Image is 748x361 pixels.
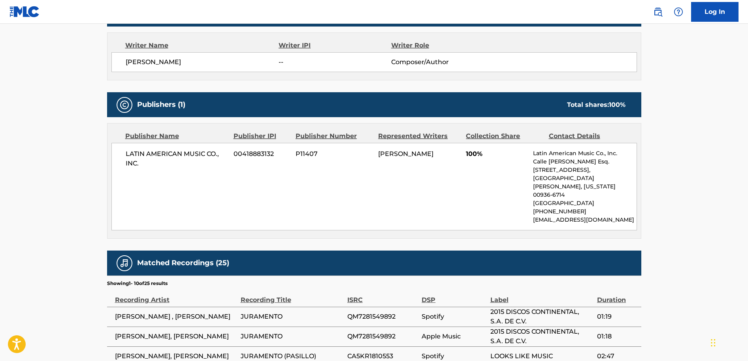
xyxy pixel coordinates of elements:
[711,331,716,355] div: Drag
[533,216,636,224] p: [EMAIL_ADDRESS][DOMAIN_NAME]
[115,351,237,361] span: [PERSON_NAME], [PERSON_NAME]
[422,351,486,361] span: Spotify
[234,149,290,159] span: 00418883132
[533,207,636,216] p: [PHONE_NUMBER]
[234,131,290,141] div: Publisher IPI
[533,158,636,174] p: Calle [PERSON_NAME] Esq. [STREET_ADDRESS],
[567,100,626,110] div: Total shares:
[671,4,686,20] div: Help
[609,101,626,108] span: 100 %
[241,287,343,305] div: Recording Title
[120,100,129,110] img: Publishers
[533,199,636,207] p: [GEOGRAPHIC_DATA]
[296,131,372,141] div: Publisher Number
[597,312,637,321] span: 01:19
[533,174,636,199] p: [GEOGRAPHIC_DATA][PERSON_NAME], [US_STATE] 00936-6714
[597,332,637,341] span: 01:18
[347,287,418,305] div: ISRC
[490,351,593,361] span: LOOKS LIKE MUSIC
[653,7,663,17] img: search
[241,351,343,361] span: JURAMENTO (PASILLO)
[708,323,748,361] iframe: Chat Widget
[597,351,637,361] span: 02:47
[137,258,229,268] h5: Matched Recordings (25)
[378,150,433,158] span: [PERSON_NAME]
[241,332,343,341] span: JURAMENTO
[466,149,527,159] span: 100%
[296,149,372,159] span: P11407
[126,57,279,67] span: [PERSON_NAME]
[125,41,279,50] div: Writer Name
[533,149,636,158] p: Latin American Music Co., Inc.
[490,307,593,326] span: 2015 DISCOS CONTINENTAL, S.A. DE C.V.
[674,7,683,17] img: help
[691,2,739,22] a: Log In
[137,100,185,109] h5: Publishers (1)
[126,149,228,168] span: LATIN AMERICAN MUSIC CO., INC.
[490,327,593,346] span: 2015 DISCOS CONTINENTAL, S.A. DE C.V.
[115,312,237,321] span: [PERSON_NAME] , [PERSON_NAME]
[597,287,637,305] div: Duration
[347,351,418,361] span: CA5KR1810553
[9,6,40,17] img: MLC Logo
[466,131,543,141] div: Collection Share
[347,312,418,321] span: QM7281549892
[279,41,391,50] div: Writer IPI
[115,287,237,305] div: Recording Artist
[391,41,494,50] div: Writer Role
[650,4,666,20] a: Public Search
[115,332,237,341] span: [PERSON_NAME], [PERSON_NAME]
[347,332,418,341] span: QM7281549892
[391,57,494,67] span: Composer/Author
[422,312,486,321] span: Spotify
[107,280,168,287] p: Showing 1 - 10 of 25 results
[279,57,391,67] span: --
[125,131,228,141] div: Publisher Name
[422,287,486,305] div: DSP
[120,258,129,268] img: Matched Recordings
[378,131,460,141] div: Represented Writers
[549,131,626,141] div: Contact Details
[490,287,593,305] div: Label
[422,332,486,341] span: Apple Music
[241,312,343,321] span: JURAMENTO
